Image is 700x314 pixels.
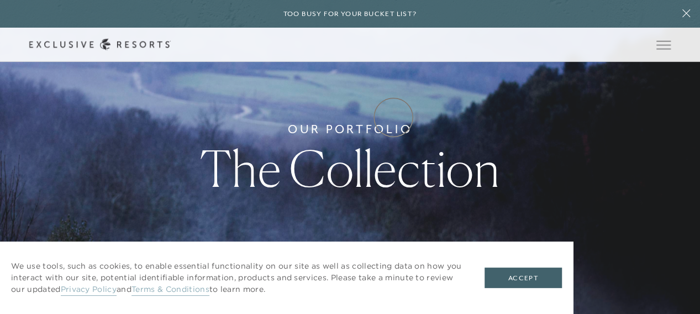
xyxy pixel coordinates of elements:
p: We use tools, such as cookies, to enable essential functionality on our site as well as collectin... [11,260,462,295]
h1: The Collection [200,144,500,193]
a: Privacy Policy [61,284,117,296]
a: Terms & Conditions [131,284,209,296]
h6: Our Portfolio [288,121,412,138]
h6: Too busy for your bucket list? [283,9,417,19]
button: Accept [485,268,562,289]
button: Open navigation [656,41,671,49]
